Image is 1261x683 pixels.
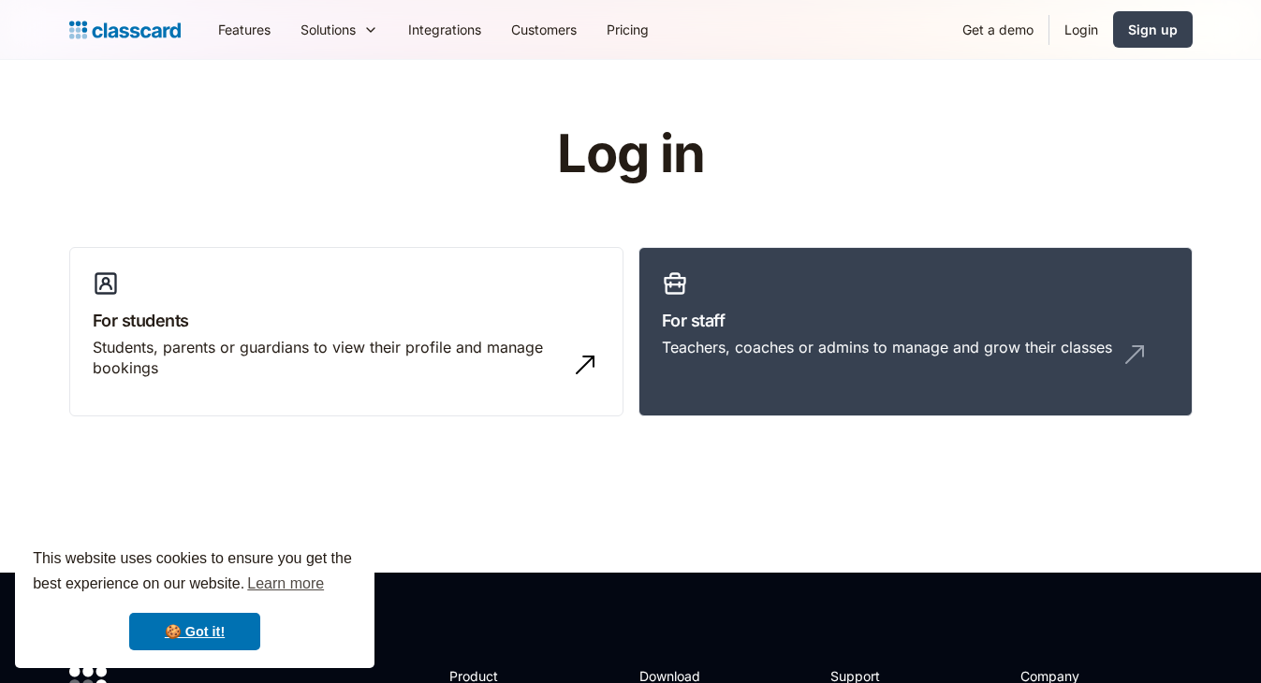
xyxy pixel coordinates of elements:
h3: For students [93,308,600,333]
h3: For staff [662,308,1169,333]
a: Integrations [393,8,496,51]
div: Sign up [1128,20,1178,39]
div: Solutions [286,8,393,51]
h1: Log in [333,125,928,183]
a: Sign up [1113,11,1193,48]
div: Students, parents or guardians to view their profile and manage bookings [93,337,563,379]
div: cookieconsent [15,530,374,668]
div: Solutions [301,20,356,39]
a: For studentsStudents, parents or guardians to view their profile and manage bookings [69,247,623,417]
a: learn more about cookies [244,570,327,598]
a: home [69,17,181,43]
a: dismiss cookie message [129,613,260,650]
a: Login [1049,8,1113,51]
a: Customers [496,8,592,51]
a: For staffTeachers, coaches or admins to manage and grow their classes [638,247,1193,417]
a: Pricing [592,8,664,51]
a: Get a demo [947,8,1048,51]
a: Features [203,8,286,51]
div: Teachers, coaches or admins to manage and grow their classes [662,337,1112,357]
span: This website uses cookies to ensure you get the best experience on our website. [33,547,357,598]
